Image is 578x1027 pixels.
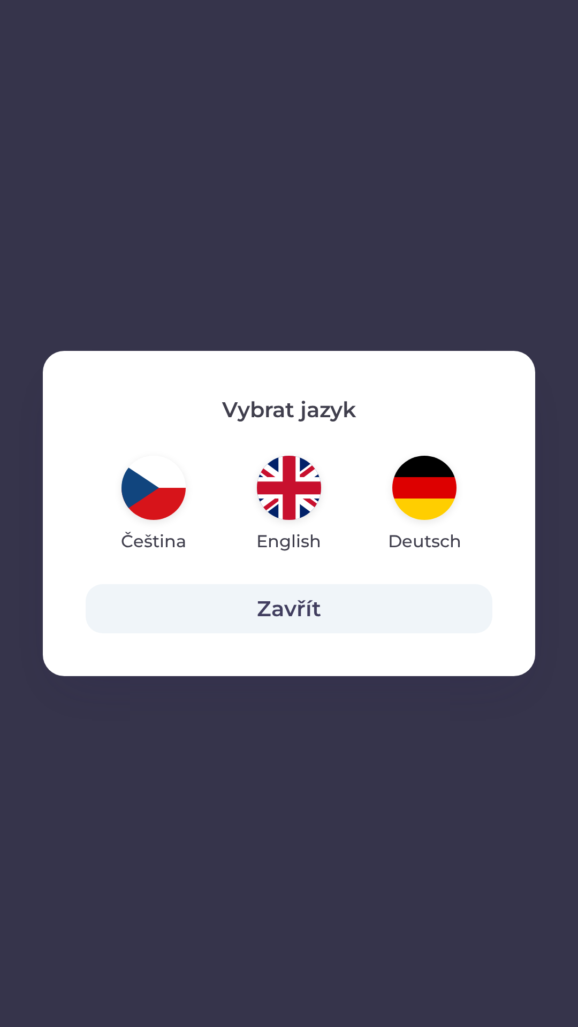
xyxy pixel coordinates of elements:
[257,456,321,520] img: en flag
[231,447,347,563] button: English
[121,456,186,520] img: cs flag
[86,584,492,633] button: Zavřít
[256,528,321,554] p: English
[95,447,212,563] button: Čeština
[388,528,461,554] p: Deutsch
[86,394,492,426] p: Vybrat jazyk
[392,456,457,520] img: de flag
[121,528,186,554] p: Čeština
[362,447,487,563] button: Deutsch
